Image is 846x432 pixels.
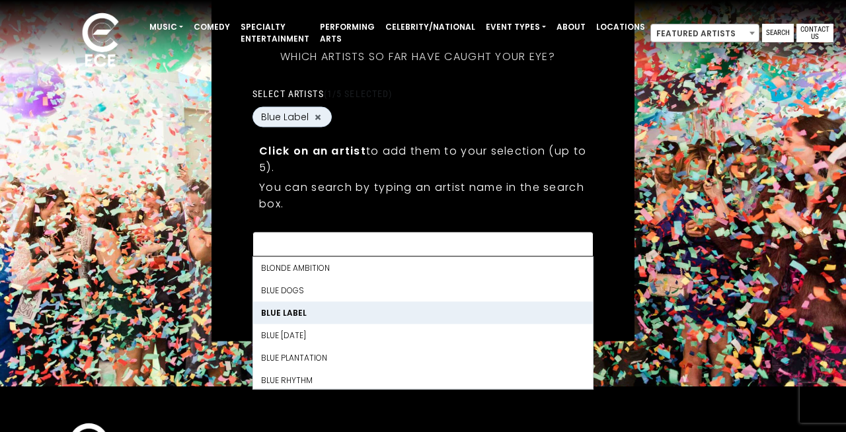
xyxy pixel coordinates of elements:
[253,302,593,324] li: Blue Label
[324,89,393,99] span: (1/5 selected)
[796,24,833,42] a: Contact Us
[144,16,188,38] a: Music
[252,88,392,100] label: Select artists
[762,24,794,42] a: Search
[261,240,585,252] textarea: Search
[253,369,593,392] li: Blue Rhythm
[481,16,551,38] a: Event Types
[591,16,650,38] a: Locations
[313,111,323,123] button: Remove Blue Label
[235,16,315,50] a: Specialty Entertainment
[188,16,235,38] a: Comedy
[380,16,481,38] a: Celebrity/National
[253,347,593,369] li: Blue Plantation
[253,257,593,279] li: Blonde Ambition
[253,324,593,347] li: Blue [DATE]
[650,24,759,42] span: Featured Artists
[253,279,593,302] li: Blue Dogs
[261,110,309,124] span: Blue Label
[259,143,587,176] p: to add them to your selection (up to 5).
[315,16,380,50] a: Performing Arts
[259,179,587,212] p: You can search by typing an artist name in the search box.
[67,9,134,73] img: ece_new_logo_whitev2-1.png
[651,24,759,43] span: Featured Artists
[551,16,591,38] a: About
[259,143,366,159] strong: Click on an artist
